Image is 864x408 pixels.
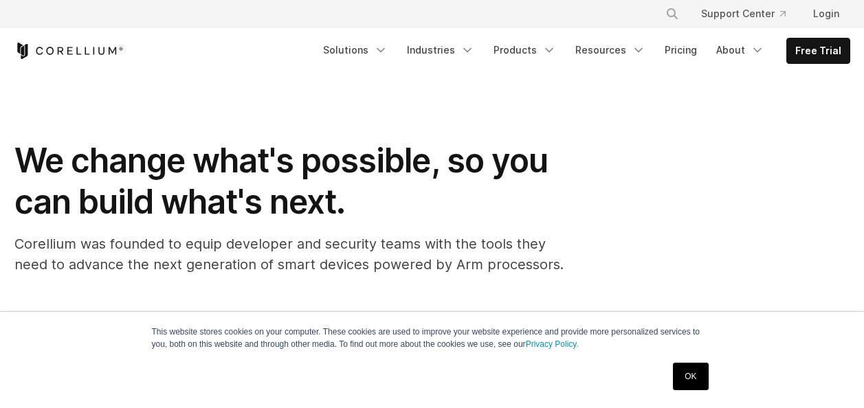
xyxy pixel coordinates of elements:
div: Navigation Menu [649,1,850,26]
a: Privacy Policy. [526,339,579,349]
button: Search [660,1,685,26]
h1: We change what's possible, so you can build what's next. [14,140,564,223]
a: Support Center [690,1,797,26]
a: Pricing [656,38,705,63]
a: OK [673,363,708,390]
a: Solutions [315,38,396,63]
p: Corellium was founded to equip developer and security teams with the tools they need to advance t... [14,234,564,275]
div: Navigation Menu [315,38,850,64]
a: Industries [399,38,483,63]
p: This website stores cookies on your computer. These cookies are used to improve your website expe... [152,326,713,350]
a: Free Trial [787,38,850,63]
a: Resources [567,38,654,63]
a: Products [485,38,564,63]
a: Login [802,1,850,26]
a: About [708,38,773,63]
a: Corellium Home [14,43,124,59]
